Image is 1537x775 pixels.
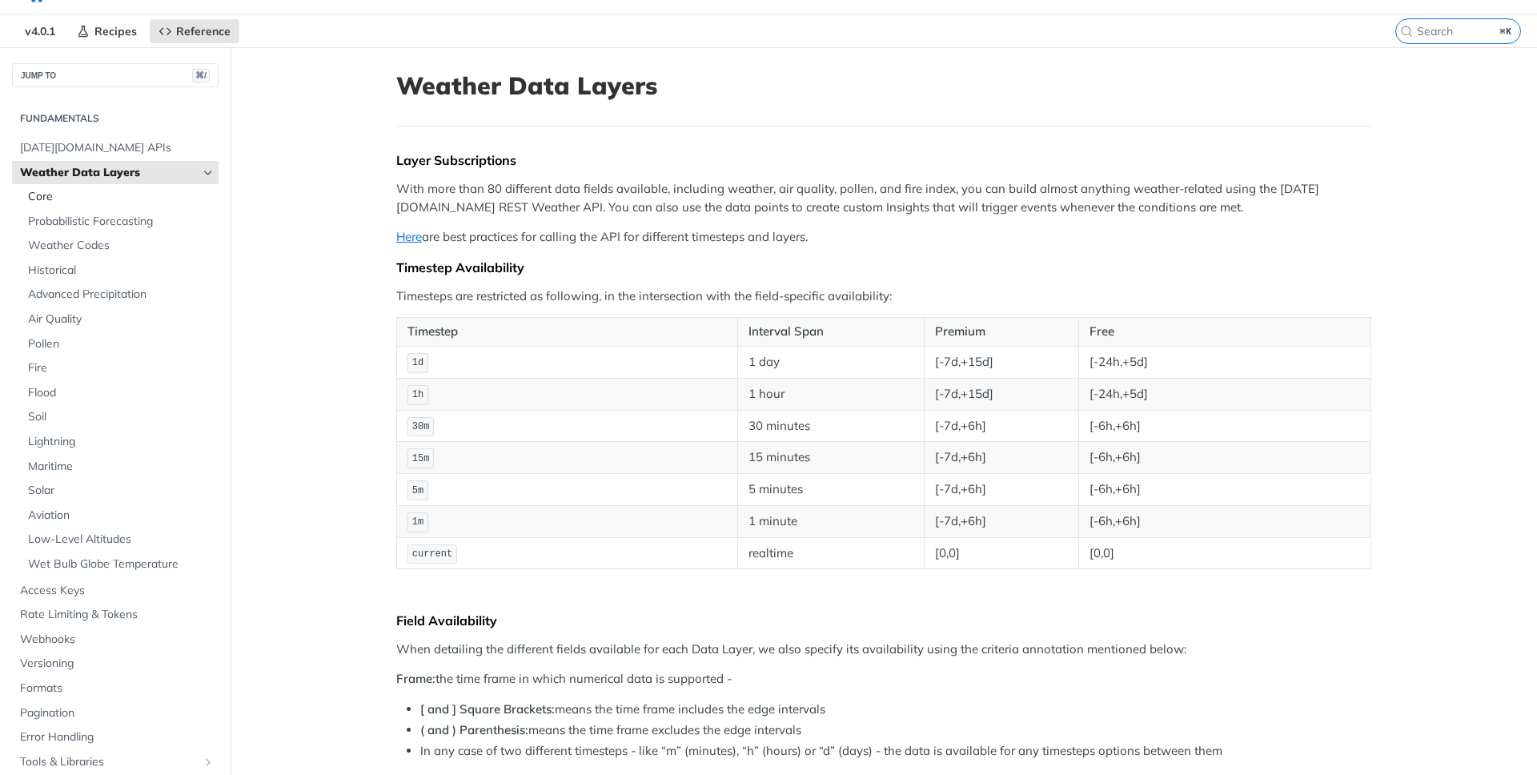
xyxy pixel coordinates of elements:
[396,229,422,244] a: Here
[412,485,423,496] span: 5m
[20,283,219,307] a: Advanced Precipitation
[28,287,215,303] span: Advanced Precipitation
[12,677,219,701] a: Formats
[28,189,215,205] span: Core
[28,508,215,524] span: Aviation
[412,516,423,528] span: 1m
[20,632,215,648] span: Webhooks
[396,259,1371,275] div: Timestep Availability
[20,140,215,156] span: [DATE][DOMAIN_NAME] APIs
[12,725,219,749] a: Error Handling
[20,259,219,283] a: Historical
[20,210,219,234] a: Probabilistic Forecasting
[176,24,231,38] span: Reference
[20,430,219,454] a: Lightning
[202,167,215,179] button: Hide subpages for Weather Data Layers
[396,152,1371,168] div: Layer Subscriptions
[20,656,215,672] span: Versioning
[396,612,1371,628] div: Field Availability
[20,528,219,552] a: Low-Level Altitudes
[12,111,219,126] h2: Fundamentals
[28,459,215,475] span: Maritime
[28,238,215,254] span: Weather Codes
[420,701,555,717] strong: [ and ] Square Brackets:
[412,453,430,464] span: 15m
[20,479,219,503] a: Solar
[412,421,430,432] span: 30m
[412,357,423,368] span: 1d
[20,729,215,745] span: Error Handling
[12,628,219,652] a: Webhooks
[20,552,219,576] a: Wet Bulb Globe Temperature
[20,307,219,331] a: Air Quality
[925,318,1079,347] th: Premium
[737,346,924,378] td: 1 day
[20,583,215,599] span: Access Keys
[28,214,215,230] span: Probabilistic Forecasting
[28,336,215,352] span: Pollen
[737,410,924,442] td: 30 minutes
[20,455,219,479] a: Maritime
[28,311,215,327] span: Air Quality
[397,318,738,347] th: Timestep
[28,263,215,279] span: Historical
[396,287,1371,306] p: Timesteps are restricted as following, in the intersection with the field-specific availability:
[420,701,1371,719] li: means the time frame includes the edge intervals
[20,165,198,181] span: Weather Data Layers
[20,356,219,380] a: Fire
[1078,378,1370,410] td: [-24h,+5d]
[396,670,1371,689] p: the time frame in which numerical data is supported -
[925,537,1079,569] td: [0,0]
[396,228,1371,247] p: are best practices for calling the API for different timesteps and layers.
[12,652,219,676] a: Versioning
[28,483,215,499] span: Solar
[412,548,452,560] span: current
[12,701,219,725] a: Pagination
[28,385,215,401] span: Flood
[20,405,219,429] a: Soil
[396,671,435,686] strong: Frame:
[737,474,924,506] td: 5 minutes
[28,434,215,450] span: Lightning
[20,681,215,697] span: Formats
[925,378,1079,410] td: [-7d,+15d]
[1078,537,1370,569] td: [0,0]
[12,161,219,185] a: Weather Data LayersHide subpages for Weather Data Layers
[737,318,924,347] th: Interval Span
[412,389,423,400] span: 1h
[925,442,1079,474] td: [-7d,+6h]
[20,332,219,356] a: Pollen
[420,742,1371,761] li: In any case of two different timesteps - like “m” (minutes), “h” (hours) or “d” (days) - the data...
[1078,474,1370,506] td: [-6h,+6h]
[396,640,1371,659] p: When detailing the different fields available for each Data Layer, we also specify its availabili...
[1496,23,1516,39] kbd: ⌘K
[20,607,215,623] span: Rate Limiting & Tokens
[737,537,924,569] td: realtime
[20,185,219,209] a: Core
[150,19,239,43] a: Reference
[1078,442,1370,474] td: [-6h,+6h]
[396,71,1371,100] h1: Weather Data Layers
[12,750,219,774] a: Tools & LibrariesShow subpages for Tools & Libraries
[28,556,215,572] span: Wet Bulb Globe Temperature
[28,360,215,376] span: Fire
[737,378,924,410] td: 1 hour
[737,442,924,474] td: 15 minutes
[20,381,219,405] a: Flood
[202,756,215,769] button: Show subpages for Tools & Libraries
[1400,25,1413,38] svg: Search
[192,69,210,82] span: ⌘/
[12,136,219,160] a: [DATE][DOMAIN_NAME] APIs
[925,474,1079,506] td: [-7d,+6h]
[28,532,215,548] span: Low-Level Altitudes
[20,234,219,258] a: Weather Codes
[16,19,64,43] span: v4.0.1
[1078,410,1370,442] td: [-6h,+6h]
[925,505,1079,537] td: [-7d,+6h]
[420,721,1371,740] li: means the time frame excludes the edge intervals
[68,19,146,43] a: Recipes
[1078,505,1370,537] td: [-6h,+6h]
[12,579,219,603] a: Access Keys
[12,63,219,87] button: JUMP TO⌘/
[1078,346,1370,378] td: [-24h,+5d]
